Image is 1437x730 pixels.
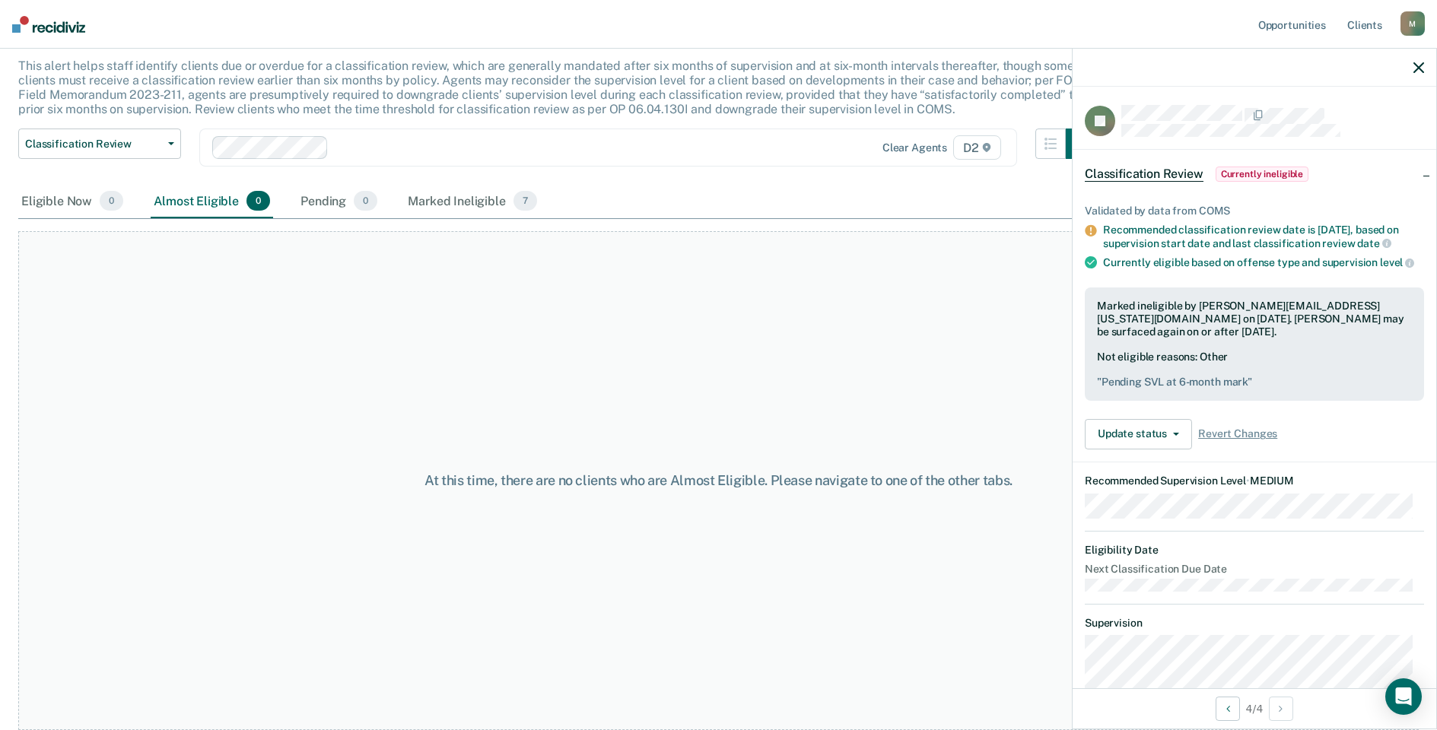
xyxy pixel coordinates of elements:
div: Open Intercom Messenger [1385,678,1422,715]
div: Recommended classification review date is [DATE], based on supervision start date and last classi... [1103,224,1424,249]
span: 0 [354,191,377,211]
dt: Next Classification Due Date [1085,563,1424,576]
span: Classification Review [1085,167,1203,182]
button: Previous Opportunity [1216,697,1240,721]
div: M [1400,11,1425,36]
div: Marked ineligible by [PERSON_NAME][EMAIL_ADDRESS][US_STATE][DOMAIN_NAME] on [DATE]. [PERSON_NAME]... [1097,300,1412,338]
div: Clear agents [882,141,947,154]
dt: Recommended Supervision Level MEDIUM [1085,474,1424,487]
span: 0 [100,191,123,211]
p: This alert helps staff identify clients due or overdue for a classification review, which are gen... [18,59,1087,117]
div: Classification ReviewCurrently ineligible [1073,150,1436,198]
div: Almost Eligible [151,185,273,218]
span: 0 [246,191,270,211]
span: 7 [513,191,537,211]
span: D2 [953,135,1001,160]
span: Currently ineligible [1216,167,1309,182]
span: level [1380,256,1414,268]
button: Update status [1085,419,1192,449]
div: Not eligible reasons: Other [1097,351,1412,389]
div: Pending [297,185,380,218]
div: Eligible Now [18,185,126,218]
button: Next Opportunity [1269,697,1293,721]
span: Classification Review [25,138,162,151]
dt: Eligibility Date [1085,544,1424,557]
div: Marked Ineligible [405,185,540,218]
span: • [1246,474,1250,487]
dt: Supervision [1085,617,1424,630]
div: 4 / 4 [1073,688,1436,728]
div: Currently eligible based on offense type and supervision [1103,255,1424,269]
div: Validated by data from COMS [1085,205,1424,217]
pre: " Pending SVL at 6-month mark " [1097,376,1412,389]
span: Revert Changes [1198,427,1277,440]
img: Recidiviz [12,16,85,33]
div: At this time, there are no clients who are Almost Eligible. Please navigate to one of the other t... [369,472,1069,489]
